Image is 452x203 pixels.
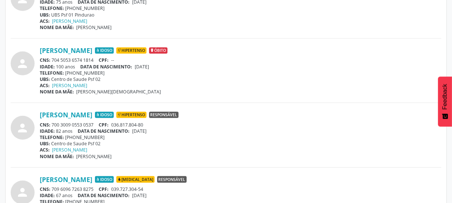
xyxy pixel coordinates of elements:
[40,122,441,128] div: 700 3009 0553 0537
[40,153,74,160] span: NOME DA MÃE:
[40,111,92,119] a: [PERSON_NAME]
[40,134,64,140] span: TELEFONE:
[149,112,179,118] span: Responsável
[442,84,448,110] span: Feedback
[116,176,155,183] span: [MEDICAL_DATA]
[78,192,130,199] span: DATA DE NASCIMENTO:
[40,140,441,147] div: Centro de Saude Psf 02
[116,112,146,118] span: Hipertenso
[77,153,112,160] span: [PERSON_NAME]
[40,192,441,199] div: 67 anos
[95,112,114,118] span: Idoso
[99,186,109,192] span: CPF:
[40,57,50,63] span: CNS:
[40,89,74,95] span: NOME DA MÃE:
[149,47,167,54] span: Óbito
[40,134,441,140] div: [PHONE_NUMBER]
[132,192,146,199] span: [DATE]
[40,192,55,199] span: IDADE:
[40,5,64,11] span: TELEFONE:
[111,186,143,192] span: 039.727.304-54
[95,176,114,183] span: Idoso
[99,122,109,128] span: CPF:
[40,70,441,76] div: [PHONE_NUMBER]
[40,140,50,147] span: UBS:
[132,128,146,134] span: [DATE]
[16,121,29,135] i: person
[40,46,92,54] a: [PERSON_NAME]
[40,24,74,31] span: NOME DA MÃE:
[40,175,92,184] a: [PERSON_NAME]
[116,47,146,54] span: Hipertenso
[78,128,130,134] span: DATA DE NASCIMENTO:
[16,57,29,70] i: person
[52,147,88,153] a: [PERSON_NAME]
[40,76,50,82] span: UBS:
[40,64,55,70] span: IDADE:
[77,89,161,95] span: [PERSON_NAME][DEMOGRAPHIC_DATA]
[111,57,114,63] span: --
[77,24,112,31] span: [PERSON_NAME]
[52,18,88,24] a: [PERSON_NAME]
[16,186,29,199] i: person
[40,128,55,134] span: IDADE:
[157,176,187,183] span: Responsável
[40,128,441,134] div: 82 anos
[438,76,452,127] button: Feedback - Mostrar pesquisa
[52,82,88,89] a: [PERSON_NAME]
[40,5,441,11] div: [PHONE_NUMBER]
[40,70,64,76] span: TELEFONE:
[40,18,50,24] span: ACS:
[81,64,133,70] span: DATA DE NASCIMENTO:
[40,57,441,63] div: 704 5053 6574 1814
[40,12,441,18] div: UBS Psf 01 Pindurao
[40,12,50,18] span: UBS:
[40,64,441,70] div: 100 anos
[135,64,149,70] span: [DATE]
[99,57,109,63] span: CPF:
[111,122,143,128] span: 036.817.804-80
[40,82,50,89] span: ACS:
[40,186,441,192] div: 709 6096 7263 8275
[40,122,50,128] span: CNS:
[95,47,114,54] span: Idoso
[40,147,50,153] span: ACS:
[40,186,50,192] span: CNS:
[40,76,441,82] div: Centro de Saude Psf 02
